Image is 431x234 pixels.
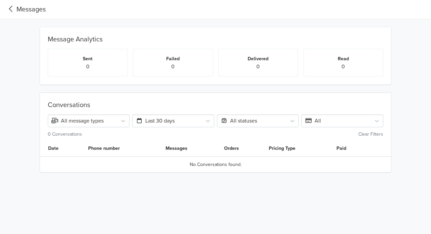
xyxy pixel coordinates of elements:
p: 0 [139,63,207,71]
small: Sent [83,56,93,62]
p: 0 [53,63,122,71]
p: 0 [309,63,378,71]
th: Messages [161,141,220,157]
span: All statuses [221,118,257,124]
th: Date [40,141,84,157]
th: Pricing Type [265,141,332,157]
a: Messages [5,4,46,14]
span: All message types [51,118,104,124]
div: Conversations [48,101,383,112]
span: No Conversations found. [190,161,242,168]
span: Last 30 days [136,118,175,124]
th: Phone number [84,141,161,157]
th: Paid [332,141,367,157]
p: 0 [224,63,292,71]
div: Message Analytics [45,27,386,46]
small: Read [338,56,349,62]
th: Orders [220,141,265,157]
small: Failed [166,56,180,62]
small: 0 Conversations [48,131,82,137]
small: Delivered [248,56,268,62]
span: All [305,118,321,124]
small: Clear Filters [358,131,383,137]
